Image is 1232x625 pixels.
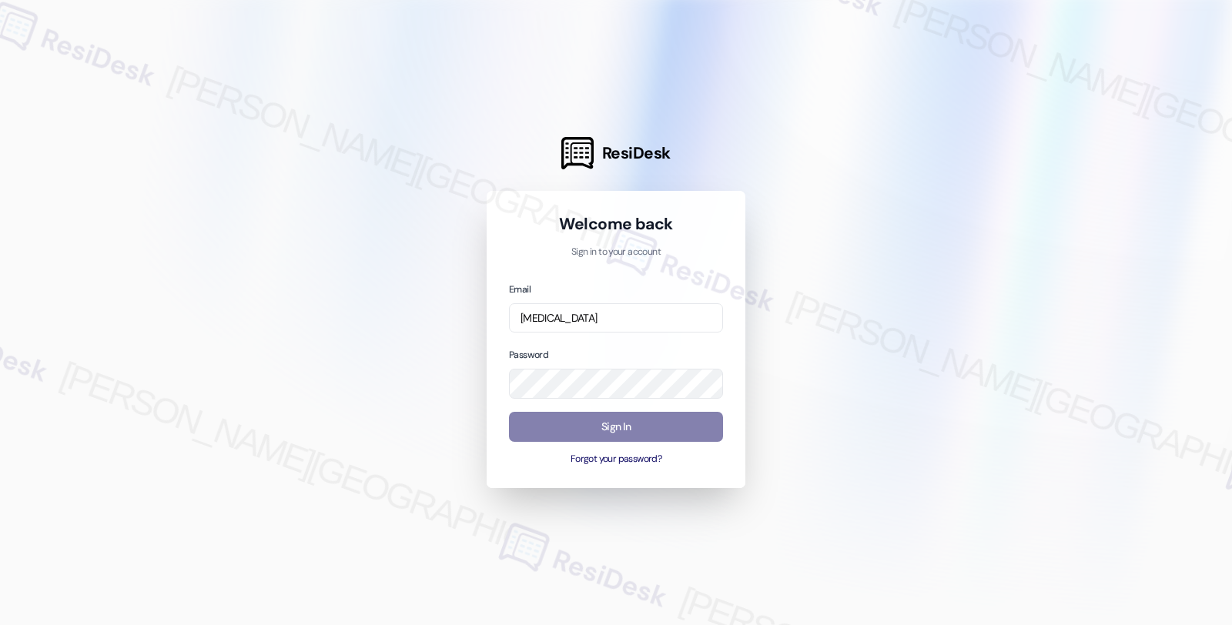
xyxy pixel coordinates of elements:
[509,453,723,466] button: Forgot your password?
[509,213,723,235] h1: Welcome back
[509,246,723,259] p: Sign in to your account
[509,303,723,333] input: name@example.com
[509,349,548,361] label: Password
[509,412,723,442] button: Sign In
[561,137,594,169] img: ResiDesk Logo
[602,142,671,164] span: ResiDesk
[509,283,531,296] label: Email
